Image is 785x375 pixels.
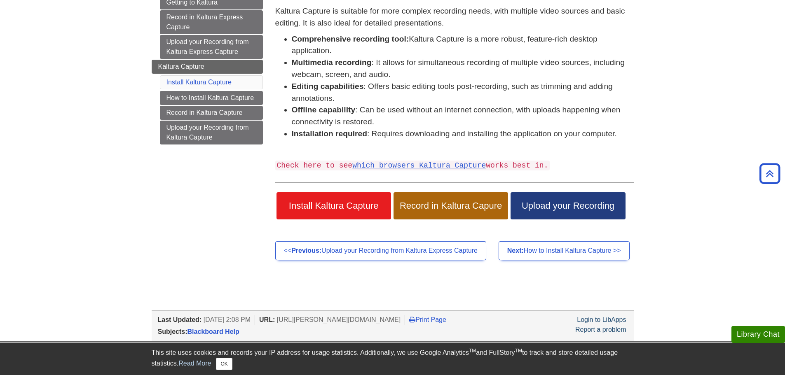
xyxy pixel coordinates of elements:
strong: Editing capabilities [292,82,364,91]
span: [DATE] 2:08 PM [204,316,251,323]
span: URL: [259,316,275,323]
span: Record in Kaltura Capure [400,200,502,211]
a: Report a problem [575,326,626,333]
li: : Can be used without an internet connection, with uploads happening when connectivity is restored. [292,104,634,128]
li: : It allows for simultaneous recording of multiple video sources, including webcam, screen, and a... [292,57,634,81]
strong: Installation required [292,129,367,138]
strong: Offline capability [292,105,356,114]
span: Kaltura Capture [158,63,204,70]
a: Record in Kaltura Capure [394,192,508,219]
span: [URL][PERSON_NAME][DOMAIN_NAME] [277,316,401,323]
a: Upload your Recording [511,192,625,219]
a: Login to LibApps [577,316,626,323]
a: Record in Kaltura Capture [160,106,263,120]
a: <<Previous:Upload your Recording from Kaltura Express Capture [275,241,486,260]
li: Kaltura Capture is a more robust, feature-rich desktop application. [292,33,634,57]
button: Close [216,358,232,370]
a: Upload your Recording from Kaltura Capture [160,121,263,144]
strong: Next: [507,247,524,254]
button: Library Chat [731,326,785,343]
sup: TM [469,348,476,354]
a: Next:How to Install Kaltura Capture >> [499,241,630,260]
a: How to Install Kaltura Capture [160,91,263,105]
sup: TM [515,348,522,354]
p: Kaltura Capture is suitable for more complex recording needs, with multiple video sources and bas... [275,5,634,29]
a: Print Page [409,316,446,323]
a: Blackboard Help [187,328,239,335]
span: Last Updated: [158,316,202,323]
strong: Previous: [291,247,321,254]
span: Subjects: [158,328,187,335]
span: Upload your Recording [517,200,619,211]
li: : Requires downloading and installing the application on your computer. [292,128,634,140]
code: Check here to see works best in. [275,161,550,170]
a: Record in Kaltura Express Capture [160,10,263,34]
strong: Comprehensive recording tool: [292,35,409,43]
li: : Offers basic editing tools post-recording, such as trimming and adding annotations. [292,81,634,105]
a: Install Kaltura Capture [166,79,232,86]
a: Back to Top [757,168,783,179]
div: This site uses cookies and records your IP address for usage statistics. Additionally, we use Goo... [152,348,634,370]
span: Install Kaltura Capture [283,200,385,211]
strong: Multimedia recording [292,58,372,67]
a: which browsers Kaltura Capture [352,161,486,170]
i: Print Page [409,316,415,323]
a: Upload your Recording from Kaltura Express Capture [160,35,263,59]
a: Read More [178,360,211,367]
a: Kaltura Capture [152,60,263,74]
a: Install Kaltura Capture [277,192,391,219]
